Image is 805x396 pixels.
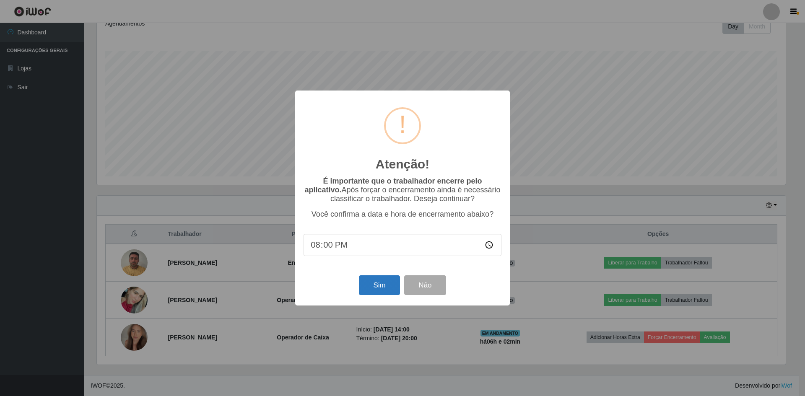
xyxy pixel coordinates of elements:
button: Não [404,275,446,295]
p: Após forçar o encerramento ainda é necessário classificar o trabalhador. Deseja continuar? [304,177,501,203]
b: É importante que o trabalhador encerre pelo aplicativo. [304,177,482,194]
p: Você confirma a data e hora de encerramento abaixo? [304,210,501,219]
h2: Atenção! [376,157,429,172]
button: Sim [359,275,400,295]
